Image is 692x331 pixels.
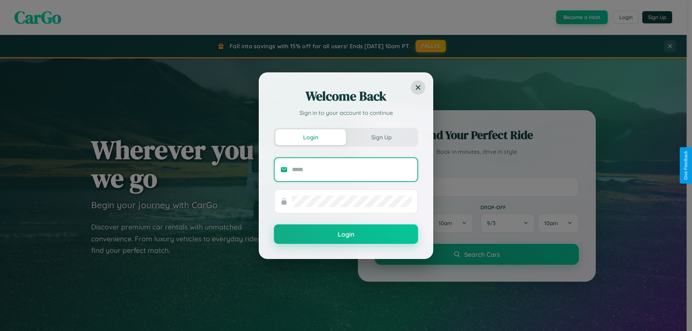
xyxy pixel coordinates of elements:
[274,224,418,244] button: Login
[274,108,418,117] p: Sign in to your account to continue
[274,88,418,105] h2: Welcome Back
[275,129,346,145] button: Login
[346,129,417,145] button: Sign Up
[683,151,688,180] div: Give Feedback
